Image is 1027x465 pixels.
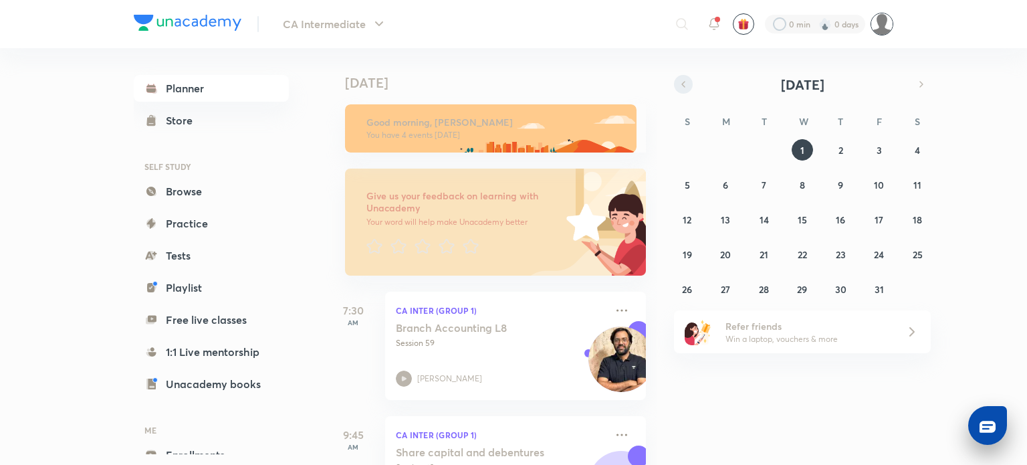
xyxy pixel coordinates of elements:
button: October 16, 2025 [830,209,851,230]
h6: Good morning, [PERSON_NAME] [366,116,624,128]
button: October 23, 2025 [830,244,851,265]
p: You have 4 events [DATE] [366,130,624,141]
button: October 13, 2025 [715,209,736,230]
button: October 8, 2025 [792,174,813,195]
abbr: October 3, 2025 [877,144,882,157]
button: October 31, 2025 [869,278,890,300]
abbr: October 6, 2025 [723,179,728,191]
img: avatar [737,18,750,30]
abbr: October 10, 2025 [874,179,884,191]
abbr: October 2, 2025 [838,144,843,157]
abbr: October 19, 2025 [683,248,692,261]
abbr: October 24, 2025 [874,248,884,261]
abbr: October 27, 2025 [721,283,730,296]
span: [DATE] [781,76,824,94]
p: AM [326,318,380,327]
img: Company Logo [134,15,241,31]
button: October 28, 2025 [754,278,775,300]
img: streak [818,17,832,31]
img: Rashi Maheshwari [871,13,893,35]
h6: SELF STUDY [134,155,289,178]
button: October 22, 2025 [792,244,813,265]
div: Store [166,112,201,128]
button: October 14, 2025 [754,209,775,230]
button: avatar [733,13,754,35]
button: October 24, 2025 [869,244,890,265]
button: October 3, 2025 [869,139,890,161]
button: [DATE] [693,75,912,94]
abbr: October 18, 2025 [913,213,922,226]
a: Store [134,107,289,134]
abbr: October 7, 2025 [762,179,766,191]
h6: Give us your feedback on learning with Unacademy [366,190,562,214]
button: October 21, 2025 [754,244,775,265]
abbr: October 25, 2025 [913,248,923,261]
button: October 26, 2025 [677,278,698,300]
img: morning [345,104,637,153]
abbr: Monday [722,115,730,128]
abbr: October 9, 2025 [838,179,843,191]
button: October 25, 2025 [907,244,928,265]
a: Browse [134,178,289,205]
abbr: October 11, 2025 [913,179,921,191]
button: October 27, 2025 [715,278,736,300]
p: [PERSON_NAME] [417,373,482,385]
a: 1:1 Live mentorship [134,339,289,365]
a: Company Logo [134,15,241,34]
h5: Branch Accounting L8 [396,321,562,335]
button: October 6, 2025 [715,174,736,195]
button: October 2, 2025 [830,139,851,161]
button: October 7, 2025 [754,174,775,195]
a: Planner [134,75,289,102]
p: Your word will help make Unacademy better [366,217,562,227]
abbr: October 31, 2025 [875,283,884,296]
h6: ME [134,419,289,442]
a: Tests [134,242,289,269]
button: October 5, 2025 [677,174,698,195]
img: referral [685,318,711,345]
abbr: October 5, 2025 [685,179,690,191]
abbr: October 13, 2025 [721,213,730,226]
abbr: Tuesday [762,115,767,128]
abbr: October 30, 2025 [835,283,846,296]
a: Free live classes [134,306,289,333]
button: October 1, 2025 [792,139,813,161]
button: October 18, 2025 [907,209,928,230]
abbr: October 23, 2025 [836,248,846,261]
p: AM [326,443,380,451]
p: Session 59 [396,337,606,349]
abbr: October 26, 2025 [682,283,692,296]
button: October 12, 2025 [677,209,698,230]
h5: 9:45 [326,427,380,443]
abbr: Wednesday [799,115,808,128]
button: October 15, 2025 [792,209,813,230]
button: October 9, 2025 [830,174,851,195]
abbr: October 22, 2025 [798,248,807,261]
abbr: October 21, 2025 [760,248,768,261]
h4: [DATE] [345,75,659,91]
abbr: October 16, 2025 [836,213,845,226]
button: October 20, 2025 [715,244,736,265]
abbr: October 29, 2025 [797,283,807,296]
button: CA Intermediate [275,11,395,37]
p: Win a laptop, vouchers & more [725,333,890,345]
abbr: Thursday [838,115,843,128]
abbr: October 15, 2025 [798,213,807,226]
button: October 19, 2025 [677,244,698,265]
abbr: October 8, 2025 [800,179,805,191]
button: October 29, 2025 [792,278,813,300]
button: October 11, 2025 [907,174,928,195]
button: October 4, 2025 [907,139,928,161]
p: CA Inter (Group 1) [396,302,606,318]
p: CA Inter (Group 1) [396,427,606,443]
abbr: October 17, 2025 [875,213,883,226]
button: October 30, 2025 [830,278,851,300]
abbr: October 14, 2025 [760,213,769,226]
abbr: October 20, 2025 [720,248,731,261]
h6: Refer friends [725,319,890,333]
a: Practice [134,210,289,237]
abbr: October 4, 2025 [915,144,920,157]
abbr: Friday [877,115,882,128]
h5: Share capital and debentures [396,446,562,459]
h5: 7:30 [326,302,380,318]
